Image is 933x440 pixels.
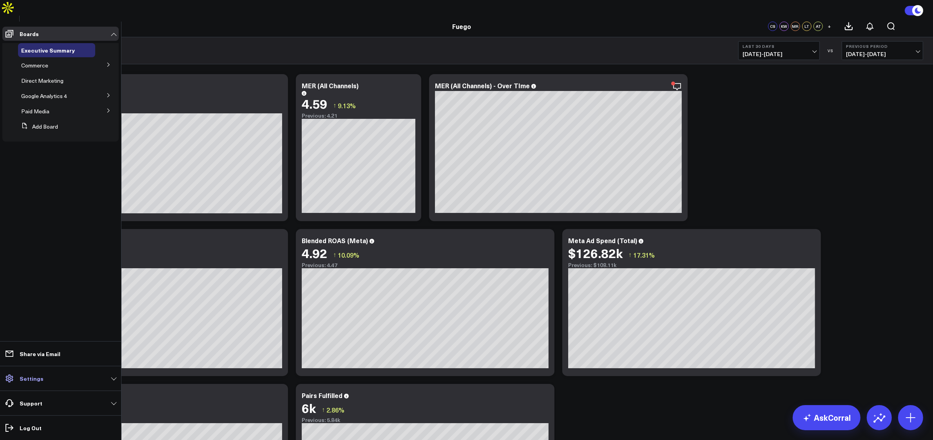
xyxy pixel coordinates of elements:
[568,236,637,245] div: Meta Ad Spend (Total)
[326,405,344,414] span: 2.86%
[20,31,39,37] p: Boards
[21,47,75,53] a: Executive Summary
[302,96,327,111] div: 4.59
[842,41,923,60] button: Previous Period[DATE]-[DATE]
[743,44,815,49] b: Last 30 Days
[21,77,63,84] span: Direct Marketing
[813,22,823,31] div: AT
[21,92,67,100] span: Google Analytics 4
[302,113,415,119] div: Previous: 4.21
[35,262,282,268] div: Previous: $7.93k
[302,246,327,260] div: 4.92
[802,22,812,31] div: LT
[791,22,800,31] div: MR
[743,51,815,57] span: [DATE] - [DATE]
[568,262,815,268] div: Previous: $108.11k
[338,251,359,259] span: 10.09%
[333,100,336,111] span: ↑
[333,250,336,260] span: ↑
[779,22,789,31] div: KW
[452,22,471,31] a: Fuego
[568,246,623,260] div: $126.82k
[825,22,834,31] button: +
[35,417,282,423] div: Previous: 5.51k
[738,41,820,60] button: Last 30 Days[DATE]-[DATE]
[20,400,42,406] p: Support
[2,421,119,435] a: Log Out
[20,375,43,382] p: Settings
[828,24,832,29] span: +
[21,78,63,84] a: Direct Marketing
[880,16,902,37] button: Open search
[21,46,75,54] span: Executive Summary
[21,93,67,99] a: Google Analytics 4
[768,22,777,31] div: CS
[302,391,342,400] div: Pairs Fulfilled
[435,81,530,90] div: MER (All Channels) - Over TIme
[302,417,549,423] div: Previous: 5.84k
[846,44,919,49] b: Previous Period
[20,351,60,357] p: Share via Email
[302,81,359,90] div: MER (All Channels)
[35,107,282,113] div: Previous: $488.25k
[21,108,49,115] a: Paid Media
[824,48,838,53] div: VS
[633,251,655,259] span: 17.31%
[322,405,325,415] span: ↑
[21,62,48,69] a: Commerce
[338,101,356,110] span: 9.13%
[629,250,632,260] span: ↑
[21,107,49,115] span: Paid Media
[18,120,58,134] button: Add Board
[793,405,861,430] a: AskCorral
[302,401,316,415] div: 6k
[302,236,368,245] div: Blended ROAS (Meta)
[846,51,919,57] span: [DATE] - [DATE]
[302,262,549,268] div: Previous: 4.47
[20,425,42,431] p: Log Out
